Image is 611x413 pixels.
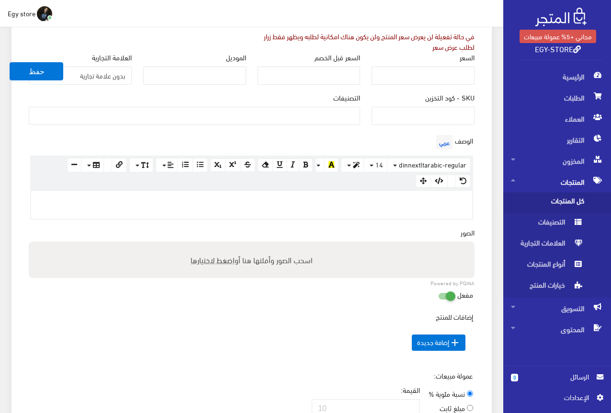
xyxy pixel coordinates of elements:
a: المحتوى [503,319,611,340]
img: ... [37,6,52,22]
label: الوصف [434,133,473,152]
label: القيمة: [401,385,420,395]
button: حفظ [10,62,63,80]
label: الموديل [226,52,246,63]
a: ... Egy store [8,6,52,21]
div: في حالة تفعيلة لن يعرض سعر المنتج ولن يكون هناك امكانية لطلبه ويظهر فقط زرار لطلب عرض سعر [258,31,475,52]
i:  [449,337,461,348]
div: إضافات للمنتج [30,312,473,363]
a: العملاء [503,108,611,129]
a: العلامات التجارية [503,234,611,256]
span: 14 [375,158,383,170]
img: . [535,8,587,26]
a: كل المنتجات [503,192,611,213]
span: بدون علامة تجارية [29,67,132,85]
span: نسبة مئوية % [429,387,465,400]
span: المنتجات [511,171,603,192]
label: العلامة التجارية [92,52,132,63]
label: السعر [460,52,475,63]
span: 0 [511,374,518,381]
a: الرئيسية [503,66,611,87]
label: عمولة مبيعات: [434,370,473,381]
span: عربي [436,135,453,149]
label: الصور [461,227,475,238]
span: المخزون [511,150,603,171]
span: الرئيسية [511,66,603,87]
span: إضافة جديدة [412,335,465,351]
span: خيارات المنتج [511,277,584,298]
a: خيارات المنتج [503,277,611,298]
label: التصنيفات [333,92,360,103]
a: أنواع المنتجات [503,256,611,277]
a: اﻹعدادات [511,392,603,407]
a: الطلبات [503,87,611,108]
a: التقارير [503,129,611,150]
span: كل المنتجات [511,192,584,213]
a: المخزون [503,150,611,171]
input: نسبة مئوية % [467,391,473,397]
span: بدون علامة تجارية [41,71,125,80]
label: مفعل [457,286,473,304]
span: التقارير [511,129,603,150]
a: 0 الرسائل [511,371,603,392]
a: التصنيفات [503,213,611,234]
input: مبلغ ثابت [467,405,473,411]
a: EGY-STORE [535,42,581,56]
a: مجاني +5% عمولة مبيعات [520,30,596,43]
span: اضغط لاختيارها [191,253,235,267]
label: السعر قبل الخصم [315,52,360,63]
button: 14 [363,158,387,172]
span: العملاء [511,108,603,129]
span: اﻹعدادات [519,392,588,402]
a: المنتجات [503,171,611,192]
a: Powered by PQINA [430,281,475,285]
span: dinnextltarabic-regular [399,158,466,170]
button: dinnextltarabic-regular [387,158,471,172]
span: العلامات التجارية [511,234,584,256]
label: اسحب الصور وأفلتها هنا أو [187,250,317,269]
span: المحتوى [511,319,603,340]
span: التصنيفات [511,213,584,234]
label: SKU - كود التخزين [425,92,475,103]
span: التسويق [511,298,603,319]
span: الرسائل [526,371,589,382]
span: الطلبات [511,87,603,108]
span: أنواع المنتجات [511,256,584,277]
span: Egy store [8,7,35,19]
